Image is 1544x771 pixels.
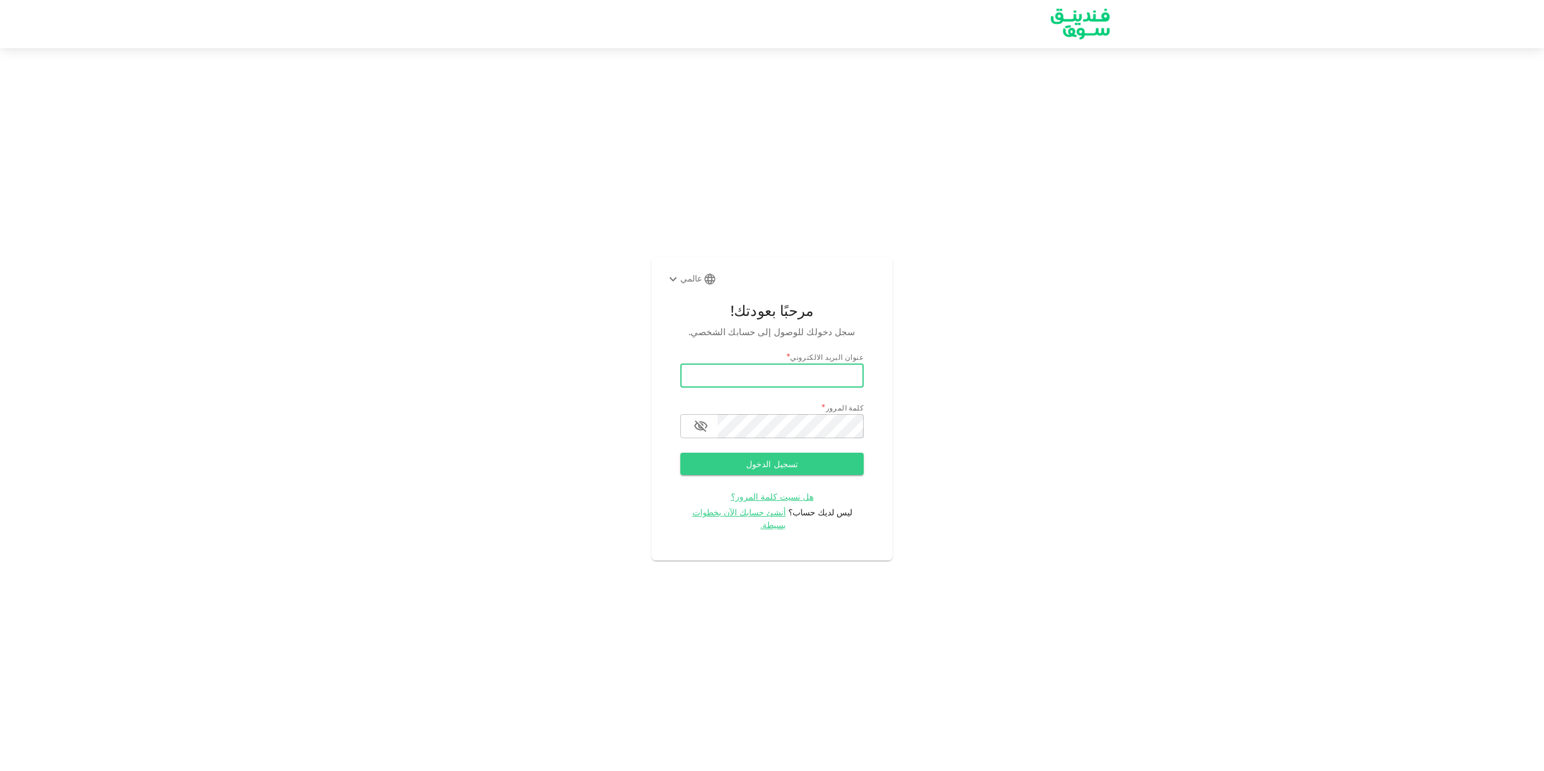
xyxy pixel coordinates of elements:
[1045,1,1116,47] a: الشعار
[689,326,856,338] font: سجل دخولك للوصول إلى حسابك الشخصي.
[730,302,814,319] font: مرحبًا بعودتك!
[680,453,864,475] button: تسجيل الدخول
[731,491,814,502] a: هل نسيت كلمة المرور؟
[790,353,864,362] font: عنوان البريد الالكتروني
[680,273,702,284] font: عالمي
[680,363,864,388] input: بريد إلكتروني
[788,507,852,518] font: ليس لديك حساب؟
[692,507,786,530] font: أنشئ حسابك الآن بخطوات بسيطة.
[718,414,864,438] input: كلمة المرور
[826,403,864,412] font: كلمة المرور
[1035,1,1125,47] img: الشعار
[746,459,798,470] font: تسجيل الدخول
